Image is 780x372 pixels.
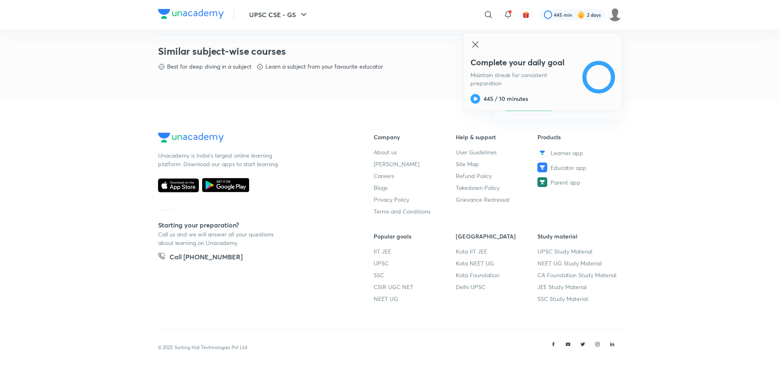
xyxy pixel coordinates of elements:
p: Call us and we will answer all your questions about learning on Unacademy [158,230,281,247]
img: Parent app [537,177,547,187]
h6: Help & support [456,133,538,141]
h6: [GEOGRAPHIC_DATA] [456,232,538,241]
a: SSC [374,271,456,279]
button: avatar [519,8,533,21]
a: Learner app [537,148,620,158]
span: Parent app [550,178,580,187]
a: NEET UG [374,294,456,303]
p: Unacademy is India’s largest online learning platform. Download our apps to start learning [158,151,281,168]
h6: 445 / 10 minutes [484,95,528,103]
a: UPSC Study Material [537,247,620,256]
img: avatar [522,11,530,18]
img: Learner app [537,148,547,158]
span: Careers [374,172,394,180]
p: © 2025 Sorting Hat Technologies Pvt Ltd [158,344,247,351]
a: Blogs [374,183,456,192]
a: [PERSON_NAME] [374,160,456,168]
a: CA Foundation Study Material [537,271,620,279]
img: Company Logo [158,133,224,143]
span: Educator app [550,163,586,172]
h6: Products [537,133,620,141]
a: IIT JEE [374,247,456,256]
p: Maintain streak for consistent preparation [470,71,577,87]
h5: Call [PHONE_NUMBER] [169,252,243,263]
h6: Popular goals [374,232,456,241]
a: Parent app [537,177,620,187]
p: Learn a subject from your favourite educator [265,62,383,71]
a: Refund Policy [456,172,538,180]
a: Kota Foundation [456,271,538,279]
a: CSIR UGC NET [374,283,456,291]
a: Kota IIT JEE [456,247,538,256]
a: Call [PHONE_NUMBER] [158,252,243,263]
a: Takedown Policy [456,183,538,192]
h6: Study material [537,232,620,241]
a: Delhi UPSC [456,283,538,291]
a: Grievance Redressal [456,195,538,204]
a: Careers [374,172,456,180]
a: Terms and Conditions [374,207,456,216]
img: Mayank [608,8,622,22]
h3: Similar subject-wise courses [158,45,622,58]
a: User Guidelines [456,148,538,156]
a: About us [374,148,456,156]
a: JEE Study Material [537,283,620,291]
a: Company Logo [158,133,348,145]
img: streak [577,11,585,19]
img: Company Logo [158,9,224,19]
h5: Starting your preparation? [158,220,348,230]
button: UPSC CSE - GS [244,7,314,23]
a: Privacy Policy [374,195,456,204]
a: SSC Study Material [537,294,620,303]
a: NEET UG Study Material [537,259,620,267]
a: UPSC [374,259,456,267]
img: Educator app [537,163,547,172]
a: Site Map [456,160,538,168]
a: Company Logo [158,9,224,21]
h4: Complete your daily goal [470,57,577,68]
a: Educator app [537,163,620,172]
p: Best for deep diving in a subject [167,62,252,71]
a: Kota NEET UG [456,259,538,267]
span: Learner app [550,149,583,157]
h6: Company [374,133,456,141]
